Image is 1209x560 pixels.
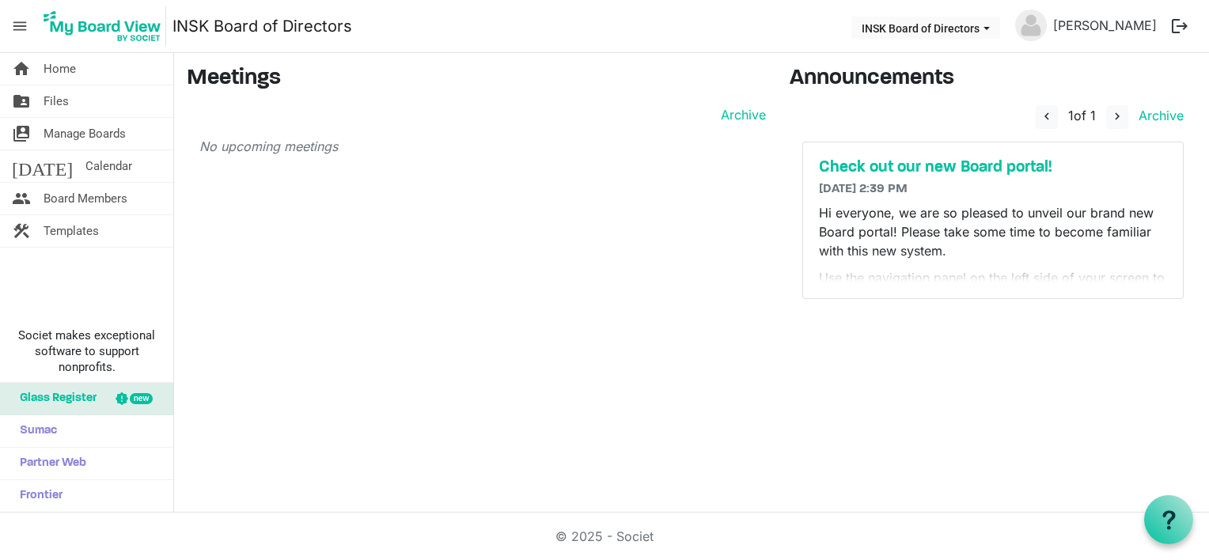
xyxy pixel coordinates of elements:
span: [DATE] 2:39 PM [819,183,908,195]
img: no-profile-picture.svg [1015,9,1047,41]
button: logout [1163,9,1196,43]
span: Calendar [85,150,132,182]
span: Home [44,53,76,85]
a: © 2025 - Societ [555,528,654,544]
a: INSK Board of Directors [172,10,352,42]
span: Frontier [12,480,63,512]
span: Partner Web [12,448,86,479]
span: [DATE] [12,150,73,182]
span: Glass Register [12,383,97,414]
a: Archive [1132,108,1184,123]
span: Manage Boards [44,118,126,149]
span: switch_account [12,118,31,149]
a: Archive [714,105,766,124]
p: Use the navigation panel on the left side of your screen to find . You can find many documents he... [819,268,1167,344]
a: [PERSON_NAME] [1047,9,1163,41]
button: INSK Board of Directors dropdownbutton [851,17,1000,39]
h3: Meetings [187,66,766,93]
span: Sumac [12,415,57,447]
p: No upcoming meetings [199,137,766,156]
span: Files [44,85,69,117]
span: menu [5,11,35,41]
div: new [130,393,153,404]
span: Templates [44,215,99,247]
button: navigate_next [1106,105,1128,129]
img: My Board View Logo [39,6,166,46]
span: construction [12,215,31,247]
span: navigate_next [1110,109,1124,123]
span: navigate_before [1040,109,1054,123]
a: Check out our new Board portal! [819,158,1167,177]
a: My Board View Logo [39,6,172,46]
span: folder_shared [12,85,31,117]
p: Hi everyone, we are so pleased to unveil our brand new Board portal! Please take some time to bec... [819,203,1167,260]
span: home [12,53,31,85]
span: 1 [1068,108,1074,123]
span: Board Members [44,183,127,214]
span: people [12,183,31,214]
span: Societ makes exceptional software to support nonprofits. [7,327,166,375]
span: of 1 [1068,108,1096,123]
h3: Announcements [790,66,1196,93]
button: navigate_before [1036,105,1058,129]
